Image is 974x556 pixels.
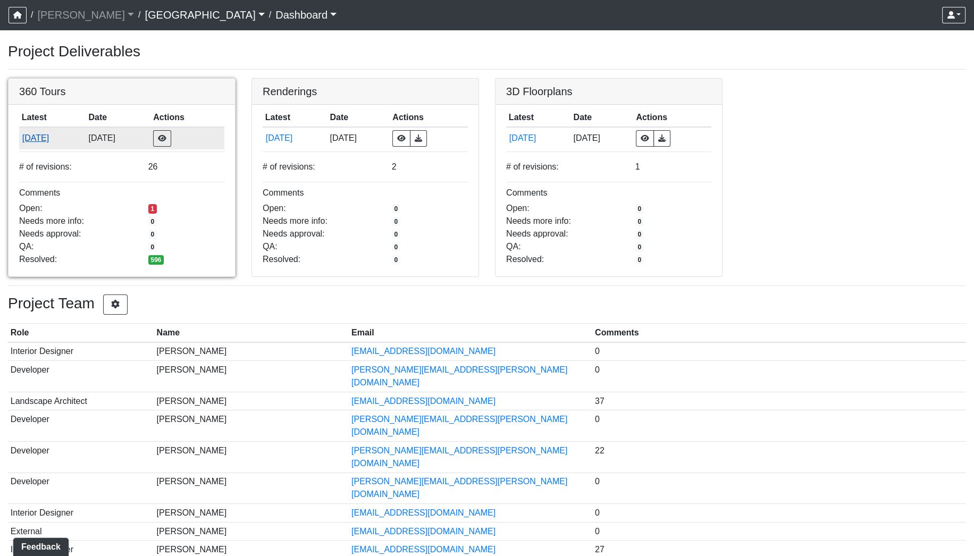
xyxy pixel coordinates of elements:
[145,4,264,26] a: [GEOGRAPHIC_DATA]
[263,127,328,149] td: avFcituVdTN5TeZw4YvRD7
[154,522,349,541] td: [PERSON_NAME]
[8,324,154,342] th: Role
[351,477,567,499] a: [PERSON_NAME][EMAIL_ADDRESS][PERSON_NAME][DOMAIN_NAME]
[154,342,349,361] td: [PERSON_NAME]
[351,446,567,468] a: [PERSON_NAME][EMAIL_ADDRESS][PERSON_NAME][DOMAIN_NAME]
[265,4,275,26] span: /
[8,522,154,541] td: External
[19,127,86,149] td: mzdjipiqQCz6KJ28yXmyFL
[27,4,37,26] span: /
[154,324,349,342] th: Name
[8,392,154,410] td: Landscape Architect
[351,397,496,406] a: [EMAIL_ADDRESS][DOMAIN_NAME]
[37,4,134,26] a: [PERSON_NAME]
[351,508,496,517] a: [EMAIL_ADDRESS][DOMAIN_NAME]
[351,365,567,387] a: [PERSON_NAME][EMAIL_ADDRESS][PERSON_NAME][DOMAIN_NAME]
[8,361,154,392] td: Developer
[506,127,571,149] td: m6gPHqeE6DJAjJqz47tRiF
[8,504,154,523] td: Interior Designer
[8,294,966,315] h3: Project Team
[592,410,966,442] td: 0
[592,342,966,361] td: 0
[592,504,966,523] td: 0
[592,522,966,541] td: 0
[349,324,592,342] th: Email
[265,131,325,145] button: [DATE]
[154,361,349,392] td: [PERSON_NAME]
[592,441,966,473] td: 22
[154,392,349,410] td: [PERSON_NAME]
[8,43,966,61] h3: Project Deliverables
[592,324,966,342] th: Comments
[8,535,71,556] iframe: Ybug feedback widget
[22,131,83,145] button: [DATE]
[154,410,349,442] td: [PERSON_NAME]
[275,4,337,26] a: Dashboard
[154,441,349,473] td: [PERSON_NAME]
[592,392,966,410] td: 37
[8,441,154,473] td: Developer
[154,473,349,504] td: [PERSON_NAME]
[509,131,568,145] button: [DATE]
[8,410,154,442] td: Developer
[154,504,349,523] td: [PERSON_NAME]
[592,361,966,392] td: 0
[592,473,966,504] td: 0
[8,473,154,504] td: Developer
[351,545,496,554] a: [EMAIL_ADDRESS][DOMAIN_NAME]
[8,342,154,361] td: Interior Designer
[351,415,567,436] a: [PERSON_NAME][EMAIL_ADDRESS][PERSON_NAME][DOMAIN_NAME]
[351,527,496,536] a: [EMAIL_ADDRESS][DOMAIN_NAME]
[351,347,496,356] a: [EMAIL_ADDRESS][DOMAIN_NAME]
[134,4,145,26] span: /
